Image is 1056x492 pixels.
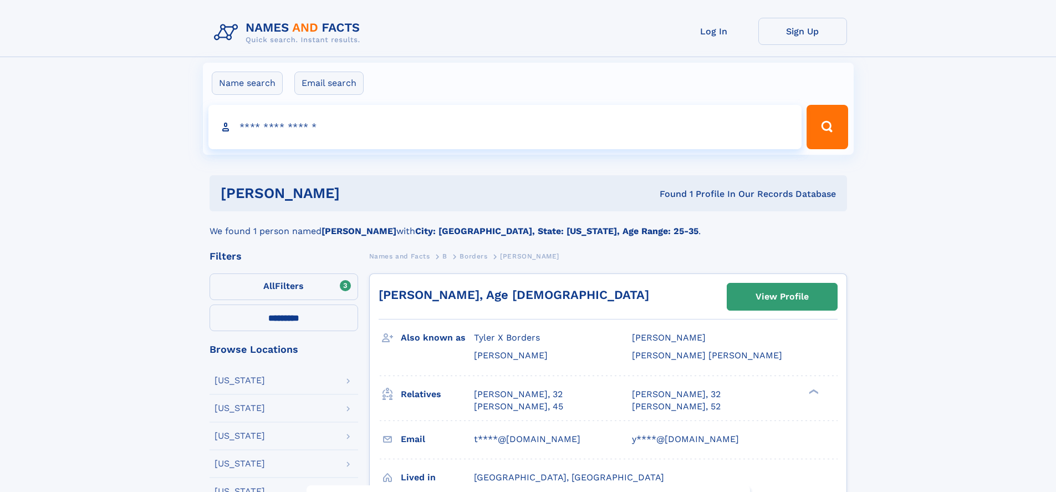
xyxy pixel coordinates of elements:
[369,249,430,263] a: Names and Facts
[442,252,447,260] span: B
[215,432,265,440] div: [US_STATE]
[212,72,283,95] label: Name search
[215,459,265,468] div: [US_STATE]
[474,400,563,413] a: [PERSON_NAME], 45
[210,344,358,354] div: Browse Locations
[401,328,474,347] h3: Also known as
[442,249,447,263] a: B
[210,211,847,238] div: We found 1 person named with .
[415,226,698,236] b: City: [GEOGRAPHIC_DATA], State: [US_STATE], Age Range: 25-35
[632,332,706,343] span: [PERSON_NAME]
[401,430,474,449] h3: Email
[221,186,500,200] h1: [PERSON_NAME]
[500,252,559,260] span: [PERSON_NAME]
[322,226,396,236] b: [PERSON_NAME]
[474,332,540,343] span: Tyler X Borders
[379,288,649,302] a: [PERSON_NAME], Age [DEMOGRAPHIC_DATA]
[632,388,721,400] a: [PERSON_NAME], 32
[474,388,563,400] a: [PERSON_NAME], 32
[210,18,369,48] img: Logo Names and Facts
[401,385,474,404] h3: Relatives
[210,273,358,300] label: Filters
[758,18,847,45] a: Sign Up
[210,251,358,261] div: Filters
[401,468,474,487] h3: Lived in
[474,472,664,483] span: [GEOGRAPHIC_DATA], [GEOGRAPHIC_DATA]
[632,400,721,413] a: [PERSON_NAME], 52
[460,252,487,260] span: Borders
[727,283,837,310] a: View Profile
[806,388,819,395] div: ❯
[215,376,265,385] div: [US_STATE]
[670,18,758,45] a: Log In
[460,249,487,263] a: Borders
[632,350,782,361] span: [PERSON_NAME] [PERSON_NAME]
[756,284,809,310] div: View Profile
[208,105,802,149] input: search input
[294,72,364,95] label: Email search
[807,105,848,149] button: Search Button
[499,188,836,200] div: Found 1 Profile In Our Records Database
[474,350,548,361] span: [PERSON_NAME]
[263,281,275,291] span: All
[215,404,265,413] div: [US_STATE]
